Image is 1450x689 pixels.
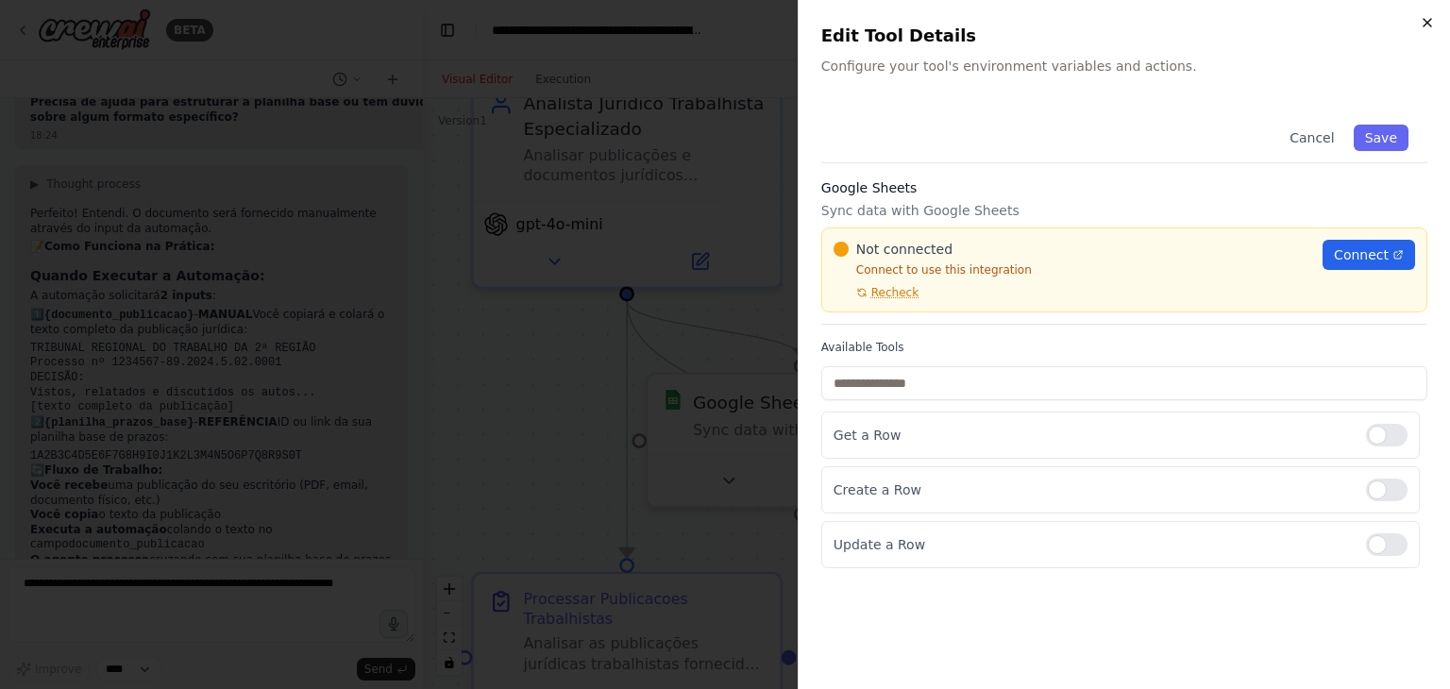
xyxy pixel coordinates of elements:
[856,240,953,259] span: Not connected
[1334,245,1389,264] span: Connect
[834,426,1351,445] p: Get a Row
[834,480,1351,499] p: Create a Row
[821,57,1427,76] p: Configure your tool's environment variables and actions.
[821,340,1427,355] label: Available Tools
[1354,125,1408,151] button: Save
[1278,125,1345,151] button: Cancel
[821,178,1427,197] h3: Google Sheets
[871,285,919,300] span: Recheck
[834,262,1311,277] p: Connect to use this integration
[821,201,1427,220] p: Sync data with Google Sheets
[834,535,1351,554] p: Update a Row
[1323,240,1415,270] a: Connect
[834,285,919,300] button: Recheck
[821,23,1427,49] h2: Edit Tool Details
